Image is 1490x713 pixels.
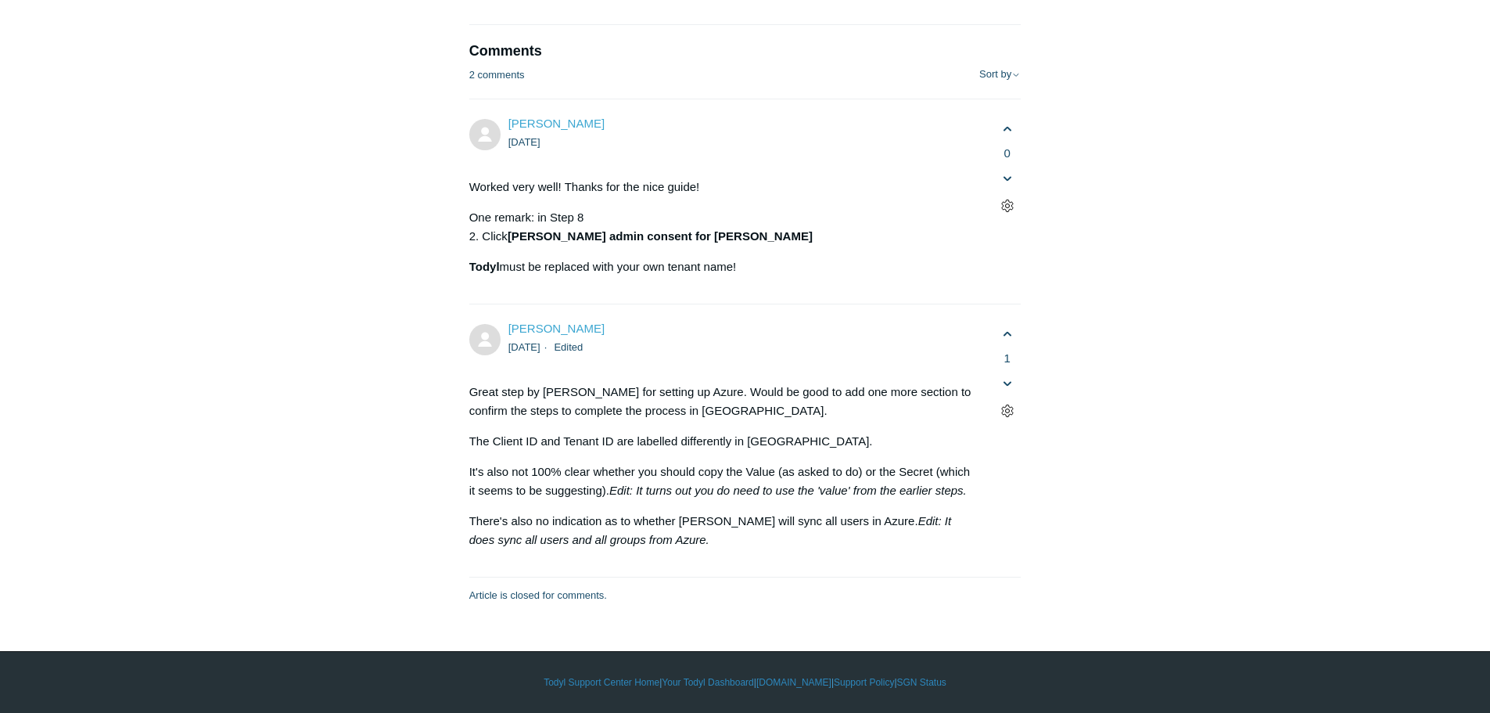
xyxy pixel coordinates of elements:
[756,675,831,690] a: [DOMAIN_NAME]
[508,341,540,353] time: 08/23/2021, 04:44
[508,117,605,130] span: Erwin Geirnaert
[508,322,605,335] a: [PERSON_NAME]
[993,115,1021,142] button: This comment was helpful
[544,675,659,690] a: Todyl Support Center Home
[508,117,605,130] a: [PERSON_NAME]
[469,260,500,273] strong: Todyl
[993,165,1021,193] button: This comment was not helpful
[469,178,978,196] p: Worked very well! Thanks for the nice guide!
[469,383,978,420] p: Great step by [PERSON_NAME] for setting up Azure. Would be good to add one more section to confir...
[993,320,1021,347] button: This comment was helpful
[469,257,978,276] p: must be replaced with your own tenant name!
[469,432,978,451] p: The Client ID and Tenant ID are labelled differently in [GEOGRAPHIC_DATA].
[662,675,753,690] a: Your Todyl Dashboard
[469,41,1021,62] h2: Comments
[508,322,605,335] span: Stuart Brown
[834,675,894,690] a: Support Policy
[508,136,540,148] time: 06/07/2021, 11:45
[993,350,1021,368] span: 1
[993,145,1021,163] span: 0
[993,370,1021,398] button: This comment was not helpful
[897,675,946,690] a: SGN Status
[554,341,583,353] li: Edited
[993,398,1021,425] button: Comment actions
[508,229,813,243] strong: [PERSON_NAME] admin consent for [PERSON_NAME]
[469,463,978,500] p: It's also not 100% clear whether you should copy the Value (as asked to do) or the Secret (which ...
[292,675,1199,690] div: | | | |
[609,484,967,497] em: Edit: It turns out you do need to use the 'value' from the earlier steps.
[469,208,978,246] p: One remark: in Step 8 2. Click
[979,69,1021,81] button: Sort by
[469,512,978,549] p: There's also no indication as to whether [PERSON_NAME] will sync all users in Azure.
[469,588,607,603] p: Article is closed for comments.
[469,67,525,83] p: 2 comments
[993,193,1021,220] button: Comment actions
